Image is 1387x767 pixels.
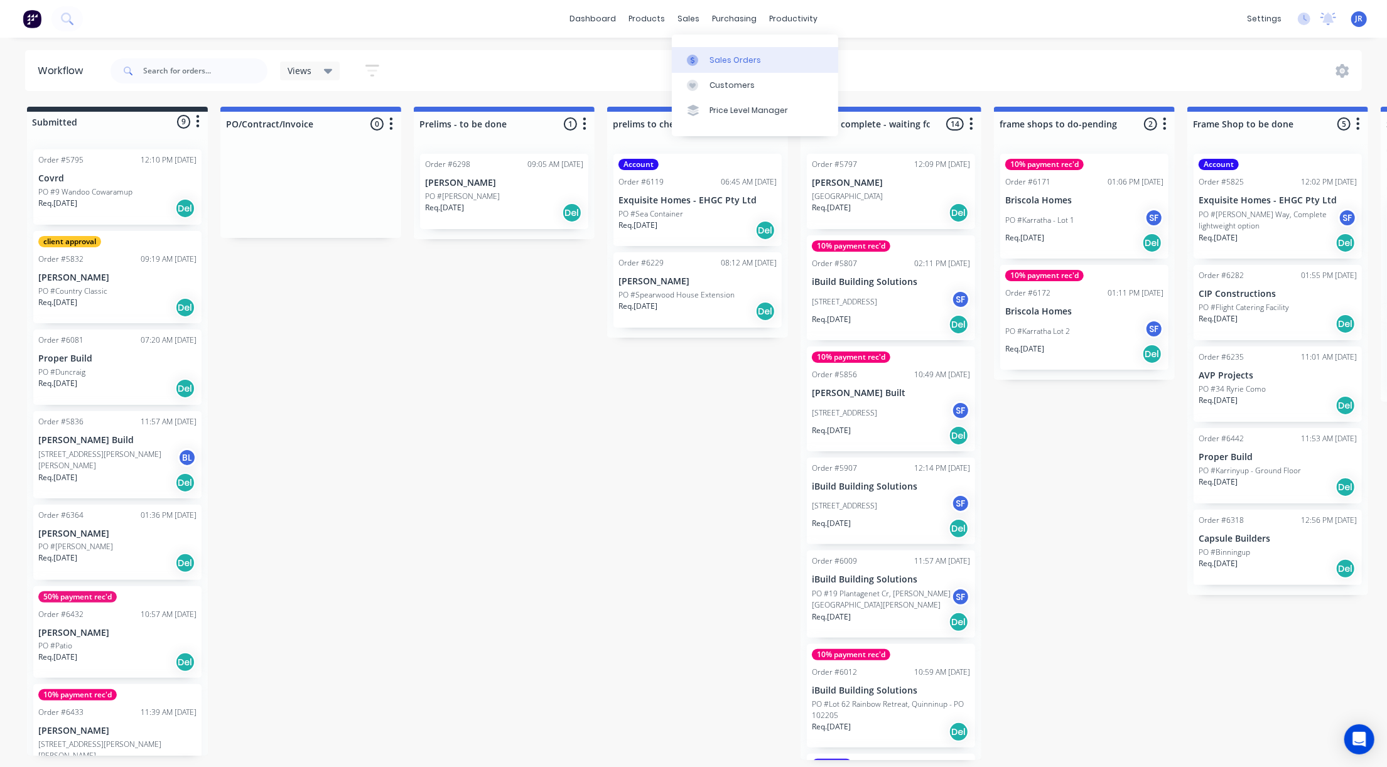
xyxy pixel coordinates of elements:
p: PO #Patio [38,640,72,652]
p: Req. [DATE] [1199,232,1238,244]
div: Del [175,553,195,573]
p: Capsule Builders [1199,534,1357,544]
div: Order #6119 [618,176,664,188]
p: Req. [DATE] [1199,395,1238,406]
div: 10% payment rec'dOrder #585610:49 AM [DATE][PERSON_NAME] Built[STREET_ADDRESS]SFReq.[DATE]Del [807,346,975,451]
div: Workflow [38,63,89,78]
div: Order #622908:12 AM [DATE][PERSON_NAME]PO #Spearwood House ExtensionReq.[DATE]Del [613,252,782,328]
p: PO #[PERSON_NAME] [425,191,500,202]
div: Order #6318 [1199,515,1244,526]
div: Order #628201:55 PM [DATE]CIP ConstructionsPO #Flight Catering FacilityReq.[DATE]Del [1194,265,1362,340]
div: 09:19 AM [DATE] [141,254,197,265]
p: iBuild Building Solutions [812,574,970,585]
div: Order #6432 [38,609,84,620]
div: Order #5825 [1199,176,1244,188]
div: BL [178,448,197,467]
div: Order #5907 [812,463,857,474]
div: sales [671,9,706,28]
div: Order #5832 [38,254,84,265]
div: Order #5836 [38,416,84,427]
div: 11:57 AM [DATE] [141,416,197,427]
div: 10% payment rec'd [812,240,890,252]
img: Factory [23,9,41,28]
p: Req. [DATE] [38,552,77,564]
a: Customers [672,73,838,98]
div: Del [1336,477,1356,497]
div: Del [949,722,969,742]
div: 10% payment rec'dOrder #617201:11 PM [DATE]Briscola HomesPO #Karratha Lot 2SFReq.[DATE]Del [1000,265,1168,370]
p: PO #Duncraig [38,367,85,378]
p: PO #[PERSON_NAME] Way, Complete lightweight option [1199,209,1338,232]
p: PO #34 Ryrie Como [1199,383,1266,395]
p: Req. [DATE] [425,202,464,213]
div: 10% payment rec'd [812,649,890,660]
div: Order #6364 [38,510,84,521]
div: 12:14 PM [DATE] [914,463,970,474]
div: Order #579712:09 PM [DATE][PERSON_NAME][GEOGRAPHIC_DATA]Req.[DATE]Del [807,154,975,229]
p: iBuild Building Solutions [812,481,970,492]
div: Order #5795 [38,154,84,166]
div: Del [1336,395,1356,416]
div: SF [951,494,970,513]
div: Order #6009 [812,555,857,567]
div: 01:36 PM [DATE] [141,510,197,521]
div: 50% payment rec'dOrder #643210:57 AM [DATE][PERSON_NAME]PO #PatioReq.[DATE]Del [33,586,202,678]
p: [PERSON_NAME] [38,726,197,736]
div: Del [949,426,969,446]
p: PO #Flight Catering Facility [1199,302,1289,313]
p: Proper Build [1199,452,1357,463]
p: [STREET_ADDRESS] [812,500,877,512]
div: 11:57 AM [DATE] [914,555,970,567]
p: Req. [DATE] [1005,232,1044,244]
p: Briscola Homes [1005,195,1163,206]
div: Order #583611:57 AM [DATE][PERSON_NAME] Build[STREET_ADDRESS][PERSON_NAME][PERSON_NAME]BLReq.[DAT... [33,411,202,498]
p: PO #Karratha Lot 2 [1005,326,1070,337]
div: Order #631812:56 PM [DATE]Capsule BuildersPO #BinningupReq.[DATE]Del [1194,510,1362,585]
div: Order #636401:36 PM [DATE][PERSON_NAME]PO #[PERSON_NAME]Req.[DATE]Del [33,505,202,580]
div: Customers [710,80,755,91]
div: Order #579512:10 PM [DATE]CovrdPO #9 Wandoo CowaramupReq.[DATE]Del [33,149,202,225]
div: client approvalOrder #583209:19 AM [DATE][PERSON_NAME]PO #Country ClassicReq.[DATE]Del [33,231,202,323]
div: Del [562,203,582,223]
div: Order #6229 [618,257,664,269]
div: productivity [763,9,824,28]
div: 01:06 PM [DATE] [1108,176,1163,188]
p: PO #Karratha - Lot 1 [1005,215,1074,226]
div: Order #6433 [38,707,84,718]
div: Price Level Manager [710,105,788,116]
p: Briscola Homes [1005,306,1163,317]
div: 01:55 PM [DATE] [1301,270,1357,281]
div: 09:05 AM [DATE] [527,159,583,170]
div: Del [755,220,775,240]
div: 10% payment rec'd [1005,270,1084,281]
div: Order #600911:57 AM [DATE]iBuild Building SolutionsPO #19 Plantagenet Cr, [PERSON_NAME][GEOGRAPHI... [807,550,975,638]
p: [PERSON_NAME] [812,178,970,188]
p: [PERSON_NAME] Built [812,388,970,399]
div: Del [175,378,195,399]
p: Exquisite Homes - EHGC Pty Ltd [1199,195,1357,206]
div: products [622,9,671,28]
div: Order #6282 [1199,270,1244,281]
div: Del [949,203,969,223]
div: SF [951,290,970,309]
p: Req. [DATE] [38,652,77,663]
div: 10:59 AM [DATE] [914,667,970,678]
div: Order #6081 [38,335,84,346]
div: Del [755,301,775,321]
p: [PERSON_NAME] [38,528,197,539]
p: PO #Spearwood House Extension [618,289,735,301]
p: [PERSON_NAME] [618,276,777,287]
p: Req. [DATE] [1199,558,1238,569]
p: Req. [DATE] [1199,476,1238,488]
div: 06:45 AM [DATE] [721,176,777,188]
p: Proper Build [38,353,197,364]
div: 10% payment rec'dOrder #617101:06 PM [DATE]Briscola HomesPO #Karratha - Lot 1SFReq.[DATE]Del [1000,154,1168,259]
p: Req. [DATE] [618,220,657,231]
p: [PERSON_NAME] [425,178,583,188]
div: Del [949,314,969,335]
div: Del [1142,233,1162,253]
p: PO #Karrinyup - Ground Floor [1199,465,1301,476]
p: Req. [DATE] [812,611,851,623]
div: Order #5807 [812,258,857,269]
div: 11:39 AM [DATE] [141,707,197,718]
